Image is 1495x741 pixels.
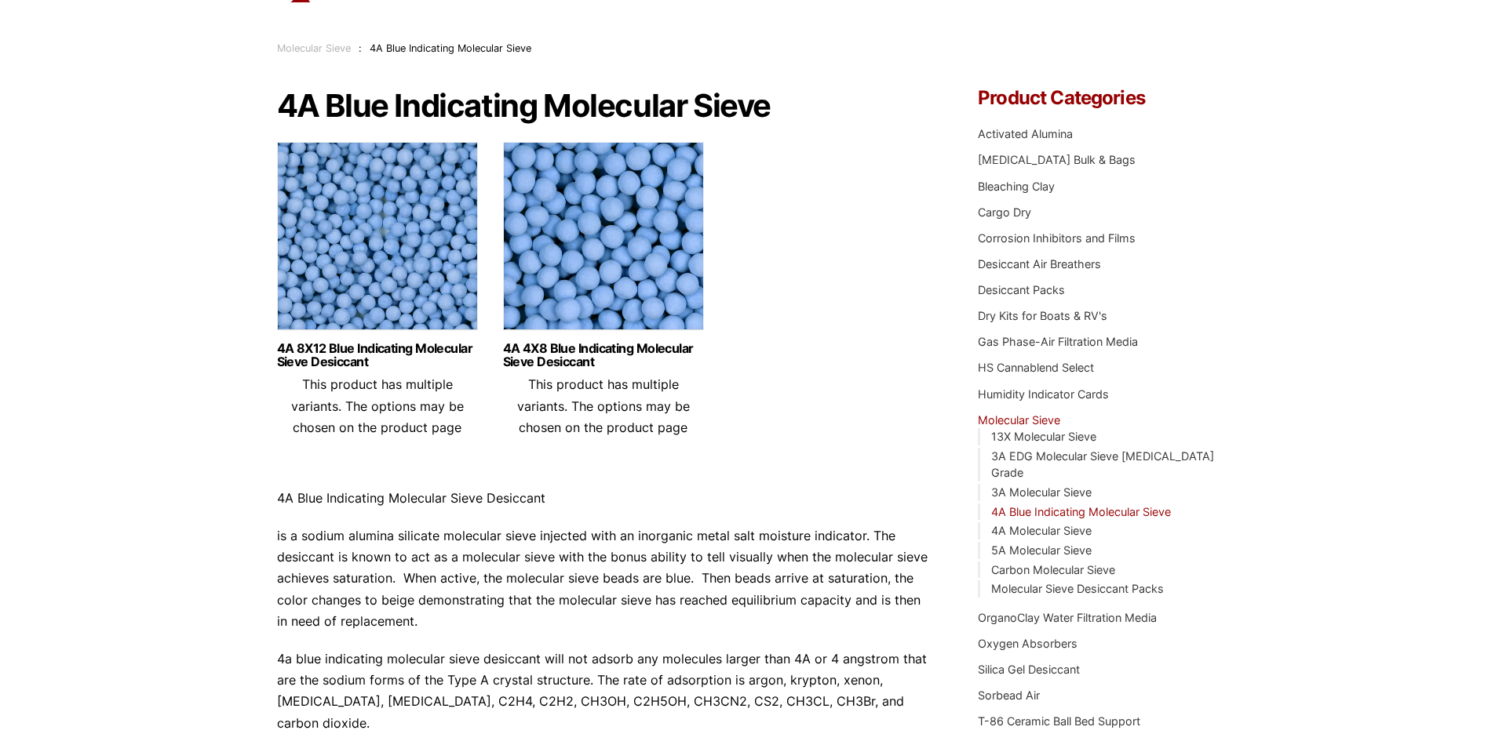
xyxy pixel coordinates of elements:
a: 4A Blue Indicating Molecular Sieve [991,505,1171,518]
a: Carbon Molecular Sieve [991,563,1115,576]
a: 4A Molecular Sieve [991,524,1092,537]
a: Desiccant Packs [978,283,1065,296]
a: 3A Molecular Sieve [991,485,1092,499]
a: Sorbead Air [978,688,1040,702]
a: 4A 4X8 Blue Indicating Molecular Sieve Desiccant [503,342,704,369]
a: Oxygen Absorbers [978,637,1077,650]
a: Desiccant Air Breathers [978,257,1101,271]
span: 4A Blue Indicating Molecular Sieve [370,42,531,54]
a: T-86 Ceramic Ball Bed Support [978,714,1140,728]
a: Molecular Sieve [978,413,1060,427]
a: Gas Phase-Air Filtration Media [978,335,1138,348]
p: is a sodium alumina silicate molecular sieve injected with an inorganic metal salt moisture indic... [277,525,932,632]
a: Molecular Sieve Desiccant Packs [991,582,1164,595]
h1: 4A Blue Indicating Molecular Sieve [277,89,932,123]
a: 5A Molecular Sieve [991,543,1092,557]
a: Bleaching Clay [978,180,1055,193]
a: [MEDICAL_DATA] Bulk & Bags [978,153,1136,166]
a: HS Cannablend Select [978,361,1094,374]
span: This product has multiple variants. The options may be chosen on the product page [517,376,690,434]
a: 13X Molecular Sieve [991,430,1096,443]
a: Humidity Indicator Cards [978,387,1109,401]
p: 4a blue indicating molecular sieve desiccant will not adsorb any molecules larger than 4A or 4 an... [277,648,932,734]
a: OrganoClay Water Filtration Media [978,611,1157,624]
a: Dry Kits for Boats & RV's [978,309,1107,322]
a: 4A 8X12 Blue Indicating Molecular Sieve Desiccant [277,342,478,369]
a: Corrosion Inhibitors and Films [978,231,1136,245]
a: Cargo Dry [978,205,1031,219]
p: 4A Blue Indicating Molecular Sieve Desiccant [277,488,932,509]
a: Activated Alumina [978,127,1073,140]
a: Silica Gel Desiccant [978,663,1080,676]
h4: Product Categories [978,89,1218,107]
a: 3A EDG Molecular Sieve [MEDICAL_DATA] Grade [991,449,1214,480]
span: This product has multiple variants. The options may be chosen on the product page [291,376,464,434]
a: Molecular Sieve [277,42,351,54]
span: : [359,42,362,54]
